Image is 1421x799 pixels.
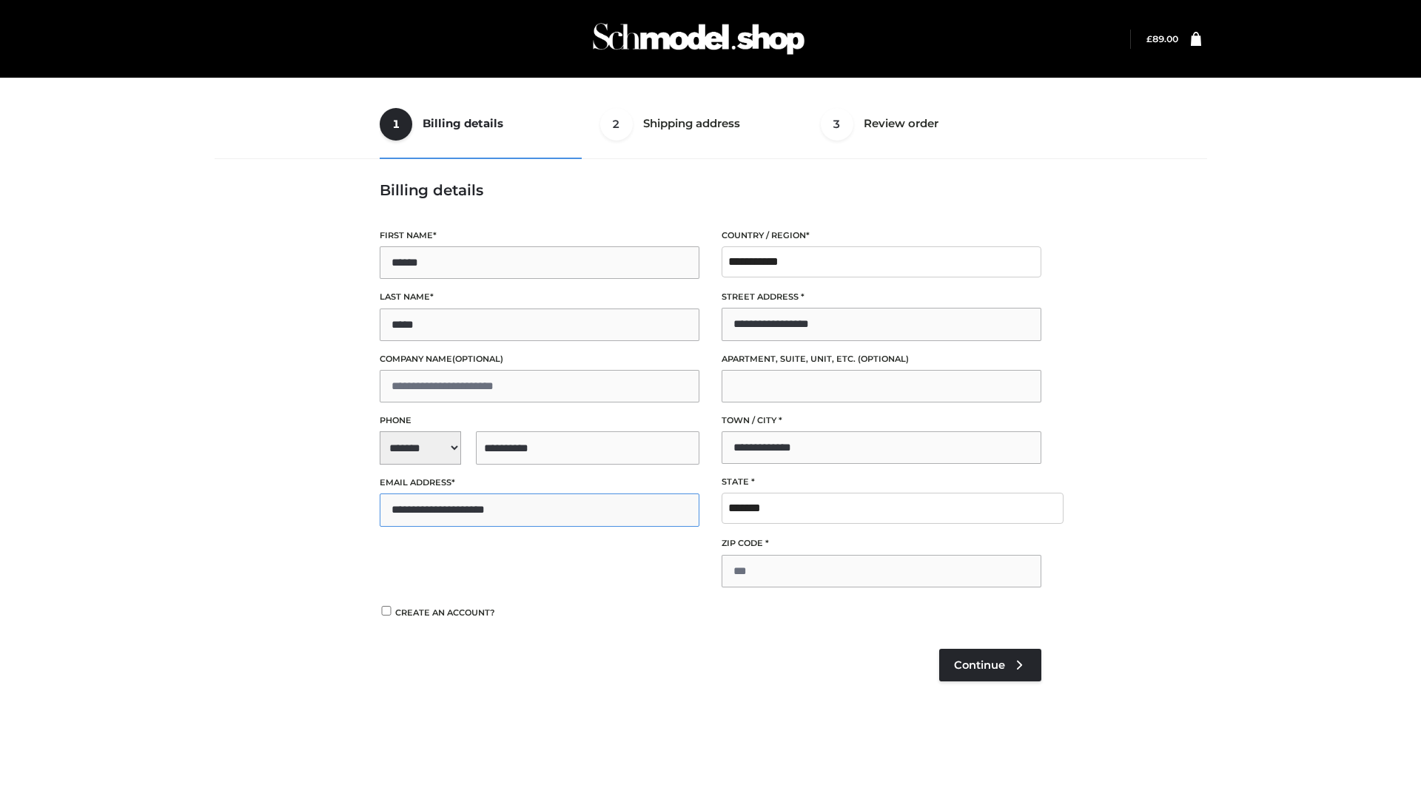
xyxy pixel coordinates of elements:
label: Street address [722,290,1041,304]
img: Schmodel Admin 964 [588,10,810,68]
label: First name [380,229,699,243]
span: £ [1146,33,1152,44]
label: Town / City [722,414,1041,428]
bdi: 89.00 [1146,33,1178,44]
a: Continue [939,649,1041,681]
a: £89.00 [1146,33,1178,44]
label: Company name [380,352,699,366]
label: ZIP Code [722,536,1041,550]
label: Email address [380,476,699,490]
span: (optional) [858,354,909,364]
label: State [722,475,1041,489]
label: Phone [380,414,699,428]
input: Create an account? [380,606,393,616]
span: Create an account? [395,607,495,618]
label: Country / Region [722,229,1041,243]
h3: Billing details [380,181,1041,199]
label: Apartment, suite, unit, etc. [722,352,1041,366]
label: Last name [380,290,699,304]
span: Continue [954,658,1005,672]
span: (optional) [452,354,503,364]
